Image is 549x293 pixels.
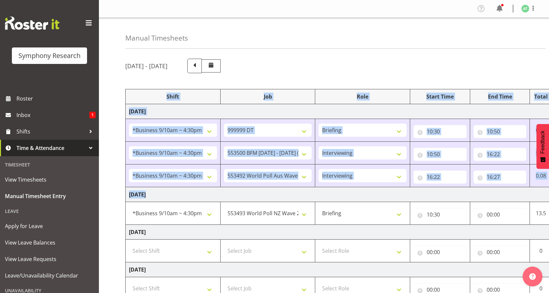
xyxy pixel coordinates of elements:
[413,148,467,161] input: Click to select...
[2,218,97,234] a: Apply for Leave
[5,221,94,231] span: Apply for Leave
[224,93,312,101] div: Job
[16,127,86,136] span: Shifts
[2,204,97,218] div: Leave
[2,234,97,251] a: View Leave Balances
[18,51,80,61] div: Symphony Research
[5,191,94,201] span: Manual Timesheet Entry
[5,175,94,185] span: View Timesheets
[16,94,96,103] span: Roster
[473,93,527,101] div: End Time
[16,143,86,153] span: Time & Attendance
[521,5,529,13] img: angela-tunnicliffe1838.jpg
[413,170,467,184] input: Click to select...
[5,238,94,248] span: View Leave Balances
[413,125,467,138] input: Click to select...
[2,267,97,284] a: Leave/Unavailability Calendar
[473,170,527,184] input: Click to select...
[125,34,188,42] h4: Manual Timesheets
[2,251,97,267] a: View Leave Requests
[533,93,548,101] div: Total
[473,208,527,221] input: Click to select...
[5,271,94,280] span: Leave/Unavailability Calendar
[2,158,97,171] div: Timesheet
[413,208,467,221] input: Click to select...
[536,124,549,169] button: Feedback - Show survey
[5,16,59,30] img: Rosterit website logo
[125,62,168,70] h5: [DATE] - [DATE]
[413,246,467,259] input: Click to select...
[89,112,96,118] span: 1
[473,125,527,138] input: Click to select...
[319,93,407,101] div: Role
[473,148,527,161] input: Click to select...
[2,171,97,188] a: View Timesheets
[529,273,536,280] img: help-xxl-2.png
[16,110,89,120] span: Inbox
[2,188,97,204] a: Manual Timesheet Entry
[5,254,94,264] span: View Leave Requests
[473,246,527,259] input: Click to select...
[540,131,546,154] span: Feedback
[129,93,217,101] div: Shift
[413,93,467,101] div: Start Time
